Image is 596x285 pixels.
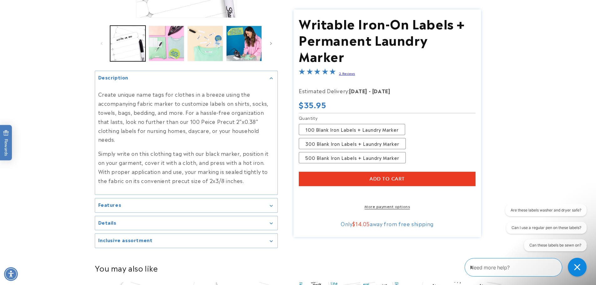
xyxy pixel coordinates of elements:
h2: You may also like [95,263,502,273]
summary: Inclusive assortment [95,234,278,248]
iframe: Sign Up via Text for Offers [5,235,79,254]
h1: Writable Iron-On Labels + Permanent Laundry Marker [299,15,476,64]
p: Create unique name tags for clothes in a breeze using the accompanying fabric marker to customize... [98,90,274,144]
iframe: Gorgias Floating Chat [465,256,590,279]
h2: Features [98,201,121,208]
span: 5.0-star overall rating [299,69,336,77]
h2: Inclusive assortment [98,237,153,243]
summary: Description [95,71,278,85]
a: 2 Reviews - open in a new tab [339,71,355,75]
button: Load image 2 in gallery view [149,26,184,61]
label: 500 Blank Iron Labels + Laundry Marker [299,152,406,163]
label: 100 Blank Iron Labels + Laundry Marker [299,124,405,135]
span: Add to cart [369,176,405,182]
iframe: Gorgias live chat conversation starters [501,204,590,257]
button: Add to cart [299,172,476,186]
span: $ [352,220,355,227]
span: Rewards [3,130,9,156]
h2: Details [98,219,116,226]
summary: Features [95,198,278,212]
div: Accessibility Menu [4,267,18,281]
p: Estimated Delivery: [299,86,455,95]
strong: [DATE] [349,87,367,94]
button: Load image 4 in gallery view [226,26,262,61]
button: Slide left [95,37,109,50]
summary: Details [95,216,278,230]
div: Only away from free shipping [299,220,476,226]
a: More payment options [299,203,476,209]
h2: Description [98,74,129,80]
span: 14.05 [355,220,370,227]
legend: Quantity [299,115,318,121]
button: Slide right [264,37,278,50]
p: Simply write on this clothing tag with our black marker, position it on your garment, cover it wi... [98,149,274,185]
strong: - [369,87,371,94]
span: $35.95 [299,100,326,109]
label: 300 Blank Iron Labels + Laundry Marker [299,138,406,149]
button: Load image 3 in gallery view [187,26,223,61]
button: Load image 1 in gallery view [110,26,146,61]
strong: [DATE] [372,87,390,94]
